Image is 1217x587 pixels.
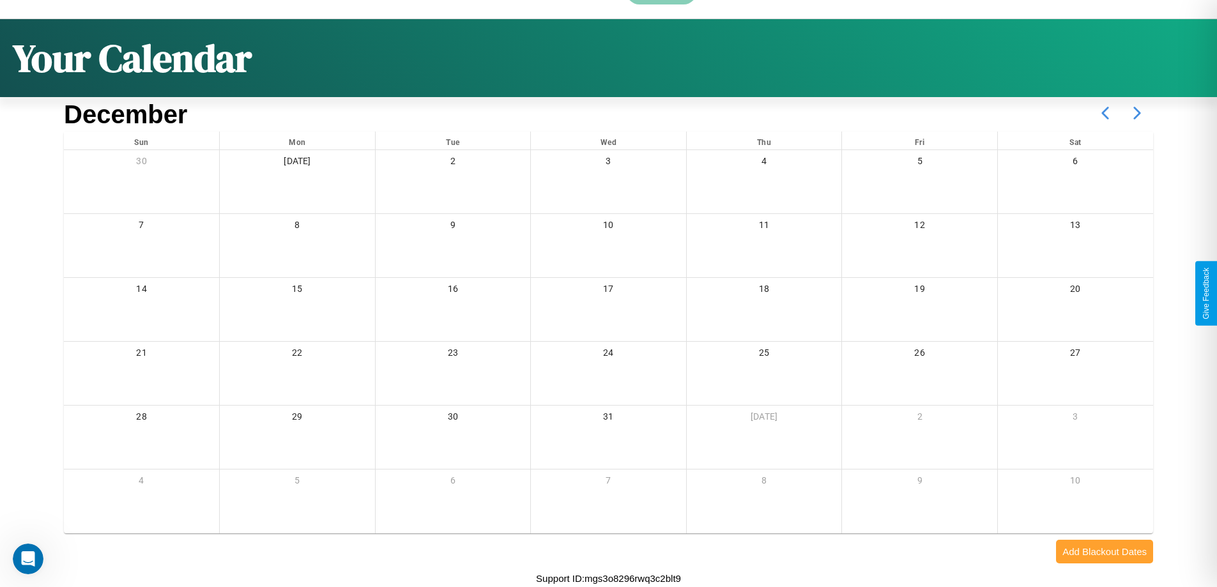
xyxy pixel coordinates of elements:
[64,132,219,149] div: Sun
[531,342,686,368] div: 24
[998,342,1153,368] div: 27
[687,342,842,368] div: 25
[13,32,252,84] h1: Your Calendar
[220,342,375,368] div: 22
[376,150,531,176] div: 2
[376,342,531,368] div: 23
[531,214,686,240] div: 10
[531,469,686,496] div: 7
[687,214,842,240] div: 11
[842,150,997,176] div: 5
[998,406,1153,432] div: 3
[842,406,997,432] div: 2
[531,150,686,176] div: 3
[220,214,375,240] div: 8
[220,406,375,432] div: 29
[842,342,997,368] div: 26
[64,150,219,176] div: 30
[998,214,1153,240] div: 13
[842,469,997,496] div: 9
[687,132,842,149] div: Thu
[13,544,43,574] iframe: Intercom live chat
[64,214,219,240] div: 7
[64,469,219,496] div: 4
[376,278,531,304] div: 16
[220,278,375,304] div: 15
[536,570,681,587] p: Support ID: mgs3o8296rwq3c2blt9
[687,150,842,176] div: 4
[64,100,187,129] h2: December
[687,278,842,304] div: 18
[376,132,531,149] div: Tue
[376,214,531,240] div: 9
[687,469,842,496] div: 8
[531,132,686,149] div: Wed
[1056,540,1153,563] button: Add Blackout Dates
[64,278,219,304] div: 14
[220,132,375,149] div: Mon
[998,132,1153,149] div: Sat
[998,278,1153,304] div: 20
[531,278,686,304] div: 17
[687,406,842,432] div: [DATE]
[220,150,375,176] div: [DATE]
[1202,268,1211,319] div: Give Feedback
[842,214,997,240] div: 12
[842,278,997,304] div: 19
[376,406,531,432] div: 30
[220,469,375,496] div: 5
[64,406,219,432] div: 28
[998,469,1153,496] div: 10
[64,342,219,368] div: 21
[531,406,686,432] div: 31
[998,150,1153,176] div: 6
[842,132,997,149] div: Fri
[376,469,531,496] div: 6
